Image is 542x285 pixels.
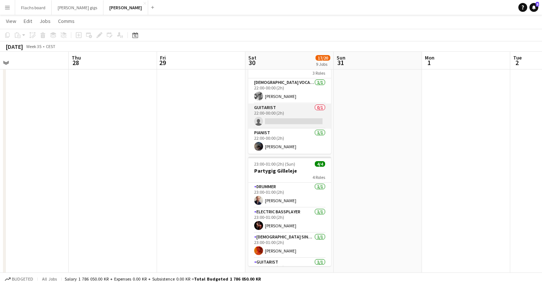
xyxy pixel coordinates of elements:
button: [PERSON_NAME] gigs [52,0,103,15]
span: 3 Roles [313,70,325,76]
span: 30 [247,58,256,67]
app-card-role: Pianist1/122:00-00:00 (2h)[PERSON_NAME] [248,129,331,154]
span: 31 [335,58,345,67]
a: Edit [21,16,35,26]
app-job-card: 22:00-00:00 (2h) (Sun)2/3Trio [PERSON_NAME] til Sølvbryllup3 Roles[DEMOGRAPHIC_DATA] Vocal + guit... [248,46,331,154]
span: 1 [424,58,434,67]
div: Salary 1 786 050.00 KR + Expenses 0.00 KR + Subsistence 0.00 KR = [65,276,261,282]
div: [DATE] [6,43,23,50]
span: Comms [58,18,75,24]
span: Fri [160,54,166,61]
app-card-role: Guitarist0/122:00-00:00 (2h) [248,104,331,129]
app-card-role: Drummer1/123:00-01:00 (2h)[PERSON_NAME] [248,183,331,208]
span: Mon [425,54,434,61]
span: 5 [536,2,539,7]
a: Jobs [37,16,54,26]
span: All jobs [41,276,58,282]
span: 23:00-01:00 (2h) (Sun) [254,161,295,167]
span: Tue [513,54,522,61]
span: Budgeted [12,276,33,282]
div: CEST [46,44,55,49]
span: Jobs [40,18,51,24]
span: Week 35 [24,44,43,49]
span: 17/20 [316,55,330,61]
div: 9 Jobs [316,61,330,67]
span: 4 Roles [313,174,325,180]
app-card-role: [DEMOGRAPHIC_DATA] Vocal + guitar1/122:00-00:00 (2h)[PERSON_NAME] [248,78,331,104]
span: 4/4 [315,161,325,167]
app-job-card: 23:00-01:00 (2h) (Sun)4/4Partygig Gilleleje4 RolesDrummer1/123:00-01:00 (2h)[PERSON_NAME]Electric... [248,157,331,266]
span: View [6,18,16,24]
span: Thu [72,54,81,61]
button: Flachs board [15,0,52,15]
span: 2 [512,58,522,67]
span: Sun [337,54,345,61]
span: 29 [159,58,166,67]
app-card-role: Electric Bassplayer1/123:00-01:00 (2h)[PERSON_NAME] [248,208,331,233]
button: Budgeted [4,275,34,283]
span: Sat [248,54,256,61]
app-card-role: Guitarist1/123:00-01:00 (2h) [248,258,331,283]
app-card-role: [DEMOGRAPHIC_DATA] Singer1/123:00-01:00 (2h)[PERSON_NAME] [248,233,331,258]
a: Comms [55,16,78,26]
a: 5 [529,3,538,12]
span: Total Budgeted 1 786 050.00 KR [194,276,261,282]
a: View [3,16,19,26]
span: Edit [24,18,32,24]
button: [PERSON_NAME] [103,0,148,15]
span: 28 [71,58,81,67]
h3: Partygig Gilleleje [248,167,331,174]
